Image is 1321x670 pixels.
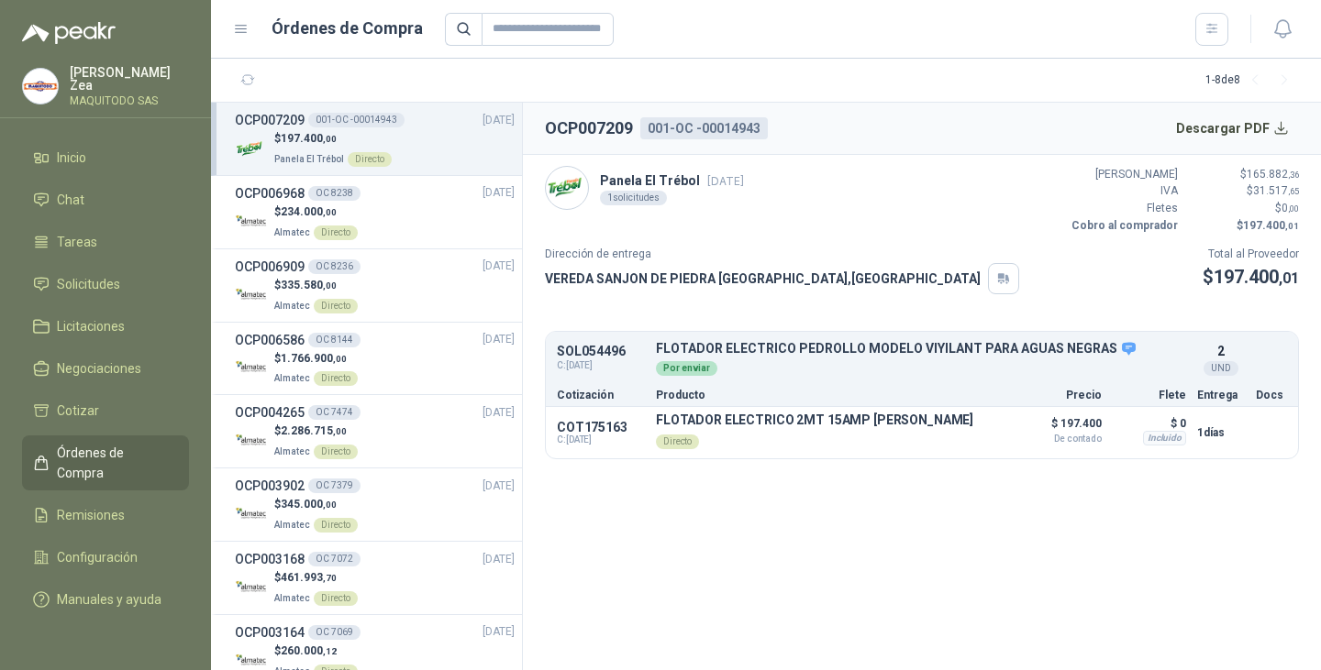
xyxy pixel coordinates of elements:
[1189,200,1299,217] p: $
[323,280,337,291] span: ,00
[274,203,358,221] p: $
[323,500,337,510] span: ,00
[235,110,305,130] h3: OCP007209
[707,174,744,188] span: [DATE]
[1010,434,1102,444] span: De contado
[656,434,699,449] div: Directo
[235,572,267,604] img: Company Logo
[22,22,116,44] img: Logo peakr
[308,552,361,566] div: OC 7072
[557,434,645,445] span: C: [DATE]
[281,571,337,584] span: 461.993
[281,644,337,657] span: 260.000
[57,358,141,379] span: Negociaciones
[235,425,267,457] img: Company Logo
[308,478,361,493] div: OC 7379
[57,589,161,610] span: Manuales y ayuda
[483,551,515,568] span: [DATE]
[22,393,189,428] a: Cotizar
[557,390,645,401] p: Cotización
[274,227,310,237] span: Almatec
[546,167,588,209] img: Company Logo
[308,259,361,274] div: OC 8236
[274,130,392,148] p: $
[281,498,337,511] span: 345.000
[281,424,347,437] span: 2.286.715
[235,499,267,531] img: Company Logo
[22,309,189,344] a: Licitaciones
[323,134,337,144] span: ,00
[57,190,84,210] span: Chat
[57,505,125,525] span: Remisiones
[274,593,310,603] span: Almatec
[483,112,515,129] span: [DATE]
[1197,422,1245,444] p: 1 días
[1189,166,1299,183] p: $
[235,133,267,165] img: Company Logo
[1113,390,1186,401] p: Flete
[557,345,645,358] p: SOL054496
[22,182,189,217] a: Chat
[235,402,305,423] h3: OCP004265
[1214,266,1299,288] span: 197.400
[274,301,310,311] span: Almatec
[272,16,423,41] h1: Órdenes de Compra
[1203,246,1299,263] p: Total al Proveedor
[22,540,189,575] a: Configuración
[274,423,358,440] p: $
[1113,412,1186,434] p: $ 0
[235,549,515,607] a: OCP003168OC 7072[DATE] Company Logo$461.993,70AlmatecDirecto
[22,267,189,302] a: Solicitudes
[1285,221,1299,231] span: ,01
[235,206,267,238] img: Company Logo
[483,184,515,202] span: [DATE]
[274,373,310,383] span: Almatec
[235,183,305,203] h3: OCP006968
[308,625,361,640] div: OC 7069
[235,476,305,496] h3: OCP003902
[1253,184,1299,197] span: 31.517
[656,341,1186,357] p: FLOTADOR ELECTRICO PEDROLLO MODELO VIYILANT PARA AGUAS NEGRAS
[70,66,189,92] p: [PERSON_NAME] Zea
[323,646,337,656] span: ,12
[483,478,515,495] span: [DATE]
[274,277,358,294] p: $
[1288,186,1299,196] span: ,65
[1288,170,1299,180] span: ,36
[1288,203,1299,214] span: ,00
[274,154,344,164] span: Panela El Trébol
[308,186,361,201] div: OC 8238
[314,445,358,459] div: Directo
[57,547,138,567] span: Configuración
[1247,168,1299,181] span: 165.882
[274,496,358,513] p: $
[235,476,515,533] a: OCP003902OC 7379[DATE] Company Logo$345.000,00AlmatecDirecto
[483,404,515,422] span: [DATE]
[57,401,99,421] span: Cotizar
[308,113,405,127] div: 001-OC -00014943
[235,352,267,384] img: Company Logo
[235,330,515,388] a: OCP006586OC 8144[DATE] Company Logo$1.766.900,00AlmatecDirecto
[656,390,999,401] p: Producto
[1068,217,1178,235] p: Cobro al comprador
[281,352,347,365] span: 1.766.900
[235,280,267,312] img: Company Logo
[1203,263,1299,291] p: $
[545,269,981,289] p: VEREDA SANJON DE PIEDRA [GEOGRAPHIC_DATA] , [GEOGRAPHIC_DATA]
[323,207,337,217] span: ,00
[235,330,305,350] h3: OCP006586
[308,333,361,347] div: OC 8144
[57,316,125,336] span: Licitaciones
[1279,269,1299,287] span: ,01
[483,623,515,641] span: [DATE]
[57,148,86,168] span: Inicio
[1143,431,1186,445] div: Incluido
[235,257,515,314] a: OCP006909OC 8236[DATE] Company Logo$335.580,00AlmatecDirecto
[323,573,337,583] span: ,70
[57,443,172,483] span: Órdenes de Compra
[274,569,358,587] p: $
[57,274,120,294] span: Solicitudes
[1068,182,1178,200] p: IVA
[235,549,305,569] h3: OCP003168
[1189,217,1299,235] p: $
